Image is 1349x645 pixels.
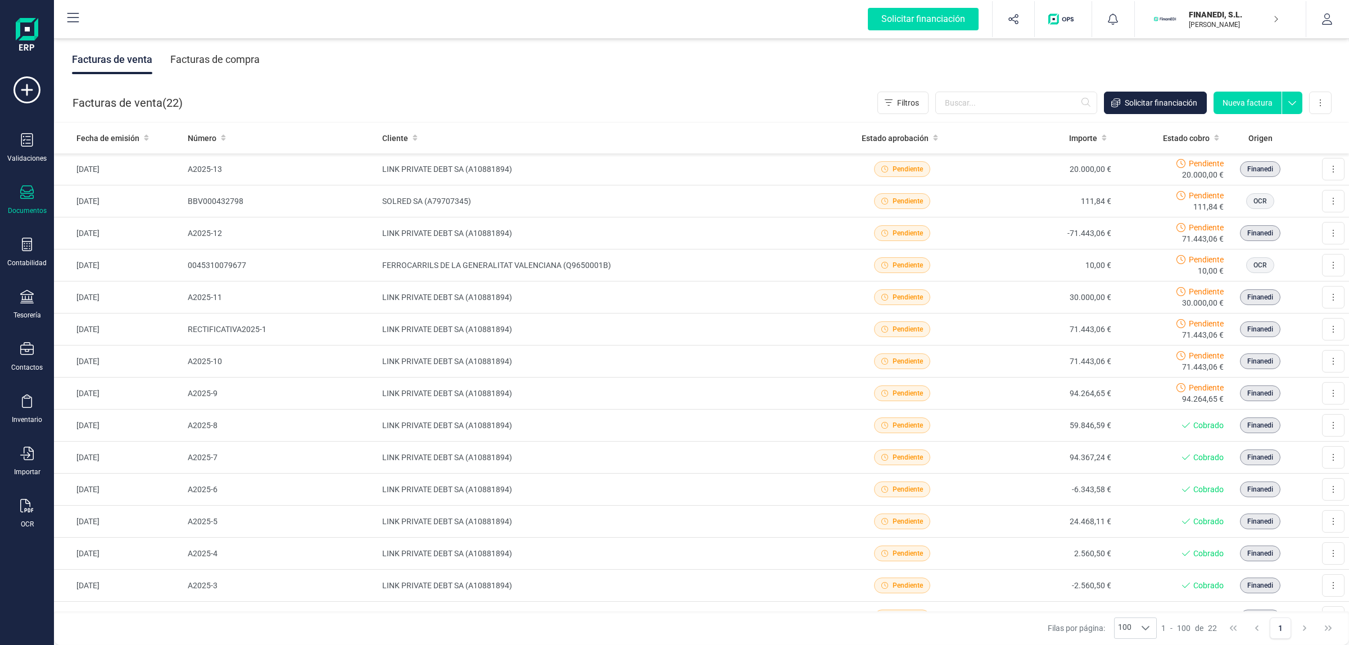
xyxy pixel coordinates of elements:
td: A2025-3 [183,570,378,602]
td: 10,00 € [973,249,1115,281]
td: [DATE] [54,506,183,538]
td: LINK PRIVATE DEBT SA (A10881894) [378,602,831,634]
span: Finanedi [1247,484,1273,494]
td: A2025-9 [183,378,378,410]
span: Pendiente [893,516,923,526]
td: LINK PRIVATE DEBT SA (A10881894) [378,410,831,442]
span: Pendiente [893,292,923,302]
button: Nueva factura [1214,92,1282,114]
button: Last Page [1318,617,1339,639]
td: LINK PRIVATE DEBT SA (A10881894) [378,281,831,314]
td: LINK PRIVATE DEBT SA (A10881894) [378,570,831,602]
span: Finanedi [1247,164,1273,174]
button: Filtros [877,92,929,114]
td: 0045310079677 [183,249,378,281]
td: LINK PRIVATE DEBT SA (A10881894) [378,378,831,410]
td: [DATE] [54,249,183,281]
span: Pendiente [893,548,923,558]
span: Pendiente [893,484,923,494]
span: Pendiente [1189,158,1224,169]
div: Facturas de venta [72,45,152,74]
td: [DATE] [54,538,183,570]
span: Importe [1069,133,1097,144]
td: [DATE] [54,474,183,506]
span: Finanedi [1247,388,1273,398]
span: Finanedi [1247,356,1273,366]
td: A2025-4 [183,538,378,570]
span: OCR [1253,196,1267,206]
img: Logo Finanedi [16,18,38,54]
span: Cobrado [1193,548,1224,559]
div: Facturas de compra [170,45,260,74]
button: Solicitar financiación [854,1,992,37]
div: Facturas de venta ( ) [73,92,183,114]
td: A2025-8 [183,410,378,442]
span: Cobrado [1193,484,1224,495]
td: [DATE] [54,570,183,602]
span: Pendiente [1189,222,1224,233]
td: A2025-12 [183,217,378,249]
td: A2025-7 [183,442,378,474]
span: 111,84 € [1193,201,1224,212]
span: 100 [1115,618,1135,638]
td: 51.422,59 € [973,602,1115,634]
span: Pendiente [893,324,923,334]
span: Finanedi [1247,420,1273,430]
td: [DATE] [54,281,183,314]
td: LINK PRIVATE DEBT SA (A10881894) [378,314,831,346]
span: Pendiente [893,164,923,174]
td: 2.560,50 € [973,538,1115,570]
span: Cliente [382,133,408,144]
span: Fecha de emisión [76,133,139,144]
div: Validaciones [7,154,47,163]
img: FI [1153,7,1178,31]
td: A2025-5 [183,506,378,538]
span: 20.000,00 € [1182,169,1224,180]
span: Pendiente [1189,318,1224,329]
div: Filas por página: [1048,617,1157,639]
td: A2025-10 [183,346,378,378]
span: Finanedi [1247,228,1273,238]
span: Pendiente [1189,190,1224,201]
td: LINK PRIVATE DEBT SA (A10881894) [378,506,831,538]
td: 94.264,65 € [973,378,1115,410]
div: Contabilidad [7,258,47,267]
td: A2025-2 [183,602,378,634]
div: OCR [21,520,34,529]
span: Finanedi [1247,516,1273,526]
td: LINK PRIVATE DEBT SA (A10881894) [378,442,831,474]
td: [DATE] [54,346,183,378]
button: FIFINANEDI, S.L.[PERSON_NAME] [1148,1,1292,37]
td: A2025-13 [183,153,378,185]
td: BBV000432798 [183,185,378,217]
span: OCR [1253,260,1267,270]
td: LINK PRIVATE DEBT SA (A10881894) [378,538,831,570]
td: LINK PRIVATE DEBT SA (A10881894) [378,346,831,378]
div: - [1161,623,1217,634]
div: Solicitar financiación [868,8,979,30]
span: Cobrado [1193,580,1224,591]
span: Finanedi [1247,324,1273,334]
span: 94.264,65 € [1182,393,1224,405]
span: 30.000,00 € [1182,297,1224,308]
td: LINK PRIVATE DEBT SA (A10881894) [378,474,831,506]
td: [DATE] [54,217,183,249]
button: Page 1 [1270,617,1291,639]
button: Previous Page [1246,617,1267,639]
span: Pendiente [1189,286,1224,297]
span: 22 [166,95,179,111]
span: Pendiente [1189,254,1224,265]
span: Estado cobro [1163,133,1210,144]
span: Finanedi [1247,548,1273,558]
td: 30.000,00 € [973,281,1115,314]
td: [DATE] [54,314,183,346]
span: Pendiente [893,196,923,206]
td: [DATE] [54,442,183,474]
span: Pendiente [893,420,923,430]
span: Pendiente [1189,350,1224,361]
td: 71.443,06 € [973,346,1115,378]
span: Estado aprobación [862,133,929,144]
p: FINANEDI, S.L. [1189,9,1279,20]
span: 1 [1161,623,1166,634]
span: Pendiente [893,356,923,366]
